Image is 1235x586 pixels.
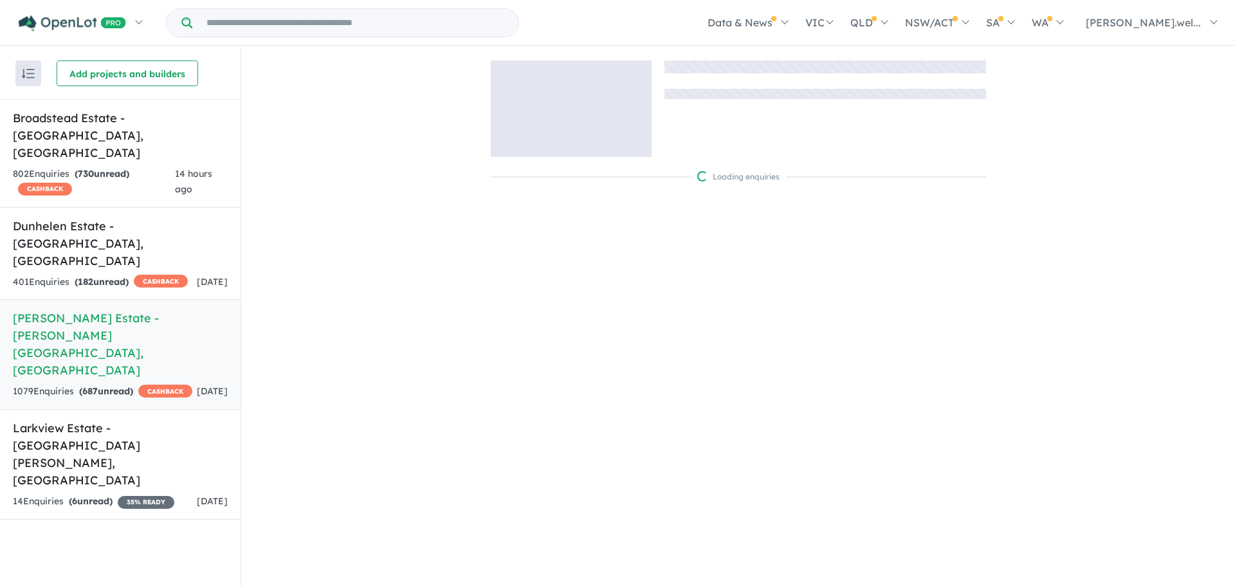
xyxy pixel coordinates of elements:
img: Openlot PRO Logo White [19,15,126,32]
span: CASHBACK [18,183,72,196]
img: sort.svg [22,69,35,78]
span: CASHBACK [138,385,192,398]
strong: ( unread) [75,168,129,179]
span: 182 [78,276,93,288]
span: 730 [78,168,94,179]
h5: Broadstead Estate - [GEOGRAPHIC_DATA] , [GEOGRAPHIC_DATA] [13,109,228,161]
button: Add projects and builders [57,60,198,86]
span: 687 [82,385,98,397]
strong: ( unread) [69,495,113,507]
h5: [PERSON_NAME] Estate - [PERSON_NAME][GEOGRAPHIC_DATA] , [GEOGRAPHIC_DATA] [13,309,228,379]
span: 6 [72,495,77,507]
div: Loading enquiries [697,170,780,183]
div: 14 Enquir ies [13,494,174,509]
input: Try estate name, suburb, builder or developer [195,9,516,37]
h5: Larkview Estate - [GEOGRAPHIC_DATA][PERSON_NAME] , [GEOGRAPHIC_DATA] [13,419,228,489]
span: [DATE] [197,495,228,507]
strong: ( unread) [75,276,129,288]
span: [PERSON_NAME].wel... [1086,16,1201,29]
span: 14 hours ago [175,168,212,195]
h5: Dunhelen Estate - [GEOGRAPHIC_DATA] , [GEOGRAPHIC_DATA] [13,217,228,270]
div: 802 Enquir ies [13,167,175,197]
span: CASHBACK [134,275,188,288]
span: [DATE] [197,276,228,288]
span: 35 % READY [118,496,174,509]
span: [DATE] [197,385,228,397]
div: 401 Enquir ies [13,275,188,290]
strong: ( unread) [79,385,133,397]
div: 1079 Enquir ies [13,384,192,399]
